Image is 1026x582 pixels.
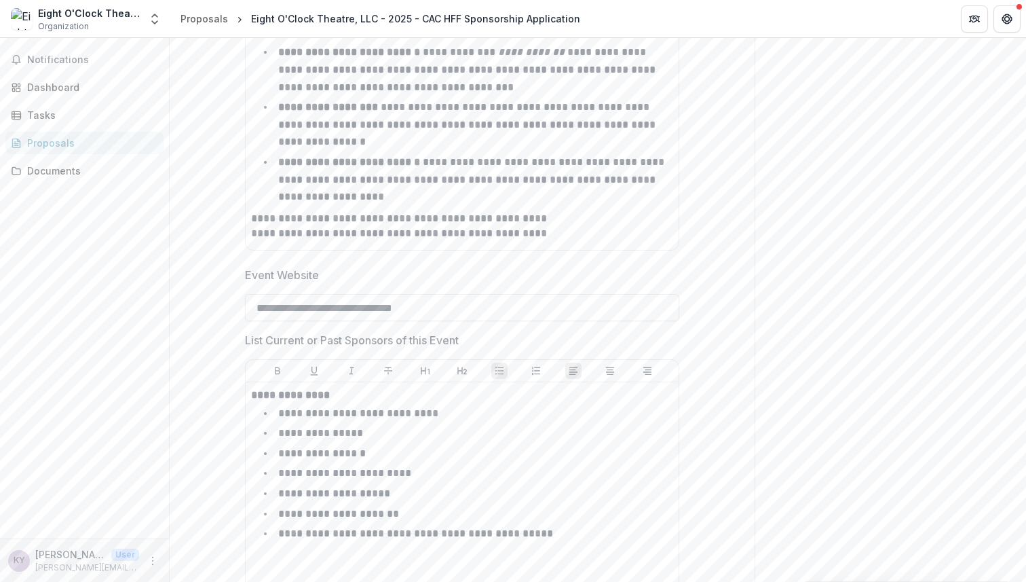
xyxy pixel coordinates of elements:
[5,76,164,98] a: Dashboard
[35,562,139,574] p: [PERSON_NAME][EMAIL_ADDRESS][DOMAIN_NAME]
[38,6,140,20] div: Eight O'Clock Theatre, LLC
[27,54,158,66] span: Notifications
[175,9,586,29] nav: breadcrumb
[5,160,164,182] a: Documents
[602,363,618,379] button: Align Center
[145,553,161,569] button: More
[269,363,286,379] button: Bold
[180,12,228,26] div: Proposals
[343,363,360,379] button: Italicize
[528,363,544,379] button: Ordered List
[454,363,470,379] button: Heading 2
[38,20,89,33] span: Organization
[417,363,434,379] button: Heading 1
[306,363,322,379] button: Underline
[145,5,164,33] button: Open entity switcher
[5,132,164,154] a: Proposals
[27,164,153,178] div: Documents
[251,12,580,26] div: Eight O'Clock Theatre, LLC - 2025 - CAC HFF Sponsorship Application
[993,5,1021,33] button: Get Help
[175,9,233,29] a: Proposals
[491,363,508,379] button: Bullet List
[11,8,33,30] img: Eight O'Clock Theatre, LLC
[111,549,139,561] p: User
[961,5,988,33] button: Partners
[245,267,319,283] p: Event Website
[27,80,153,94] div: Dashboard
[27,136,153,150] div: Proposals
[565,363,582,379] button: Align Left
[380,363,396,379] button: Strike
[639,363,655,379] button: Align Right
[14,556,25,565] div: Katrina Young
[5,49,164,71] button: Notifications
[35,547,106,562] p: [PERSON_NAME]
[5,104,164,126] a: Tasks
[27,108,153,122] div: Tasks
[245,332,459,348] p: List Current or Past Sponsors of this Event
